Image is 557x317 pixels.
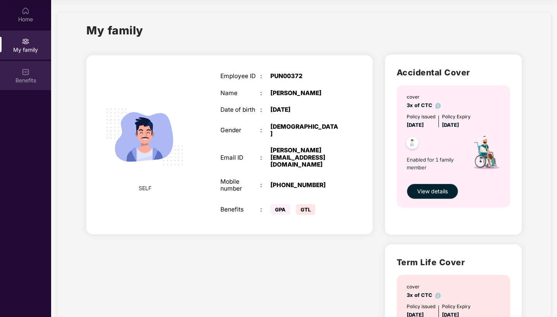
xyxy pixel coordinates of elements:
[260,106,270,113] div: :
[270,123,340,138] div: [DEMOGRAPHIC_DATA]
[97,89,193,184] img: svg+xml;base64,PHN2ZyB4bWxucz0iaHR0cDovL3d3dy53My5vcmcvMjAwMC9zdmciIHdpZHRoPSIyMjQiIGhlaWdodD0iMT...
[139,184,151,193] span: SELF
[442,122,459,128] span: [DATE]
[260,182,270,189] div: :
[435,103,441,109] img: info
[220,154,260,161] div: Email ID
[462,129,509,180] img: icon
[407,94,441,101] div: cover
[22,37,29,45] img: svg+xml;base64,PHN2ZyB3aWR0aD0iMjAiIGhlaWdodD0iMjAiIHZpZXdCb3g9IjAgMCAyMCAyMCIgZmlsbD0ibm9uZSIgeG...
[260,90,270,97] div: :
[220,90,260,97] div: Name
[270,204,290,215] span: GPA
[220,73,260,80] div: Employee ID
[435,293,441,298] img: info
[407,292,441,298] span: 3x of CTC
[442,303,471,310] div: Policy Expiry
[407,122,424,128] span: [DATE]
[270,147,340,168] div: [PERSON_NAME][EMAIL_ADDRESS][DOMAIN_NAME]
[260,154,270,161] div: :
[442,113,471,121] div: Policy Expiry
[270,182,340,189] div: [PHONE_NUMBER]
[22,68,29,76] img: svg+xml;base64,PHN2ZyBpZD0iQmVuZWZpdHMiIHhtbG5zPSJodHRwOi8vd3d3LnczLm9yZy8yMDAwL3N2ZyIgd2lkdGg9Ij...
[407,283,441,291] div: cover
[407,184,458,199] button: View details
[397,256,510,269] h2: Term Life Cover
[260,206,270,213] div: :
[417,187,448,196] span: View details
[220,127,260,134] div: Gender
[220,206,260,213] div: Benefits
[260,127,270,134] div: :
[397,66,510,79] h2: Accidental Cover
[407,113,435,121] div: Policy issued
[260,73,270,80] div: :
[270,73,340,80] div: PUN00372
[407,156,462,172] span: Enabled for 1 family member
[407,102,441,108] span: 3x of CTC
[403,135,422,153] img: svg+xml;base64,PHN2ZyB4bWxucz0iaHR0cDovL3d3dy53My5vcmcvMjAwMC9zdmciIHdpZHRoPSI0OC45NDMiIGhlaWdodD...
[22,7,29,15] img: svg+xml;base64,PHN2ZyBpZD0iSG9tZSIgeG1sbnM9Imh0dHA6Ly93d3cudzMub3JnLzIwMDAvc3ZnIiB3aWR0aD0iMjAiIG...
[270,90,340,97] div: [PERSON_NAME]
[407,303,435,310] div: Policy issued
[220,178,260,193] div: Mobile number
[86,22,143,39] h1: My family
[220,106,260,113] div: Date of birth
[270,106,340,113] div: [DATE]
[296,204,315,215] span: GTL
